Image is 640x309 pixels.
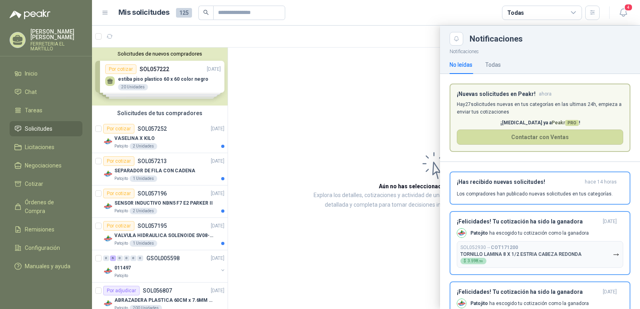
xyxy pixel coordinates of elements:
[25,161,62,170] span: Negociaciones
[25,106,42,115] span: Tareas
[457,241,623,268] button: SOL052930→COT171200TORNILLO LAMINA 8 X 1/2 ESTRIA CABEZA REDONDA$3.598,56
[25,243,60,252] span: Configuración
[470,35,630,43] div: Notificaciones
[603,289,617,295] span: [DATE]
[25,143,54,152] span: Licitaciones
[460,245,518,251] p: SOL052930 →
[450,32,463,46] button: Close
[25,179,43,188] span: Cotizar
[616,6,630,20] button: 4
[450,171,630,205] button: ¡Has recibido nuevas solicitudes!hace 14 horas Los compradores han publicado nuevas solicitudes e...
[10,222,82,237] a: Remisiones
[25,124,52,133] span: Solicitudes
[470,230,488,236] b: Patojito
[25,262,70,271] span: Manuales y ayuda
[10,259,82,274] a: Manuales y ayuda
[118,7,170,18] h1: Mis solicitudes
[585,179,617,185] span: hace 14 horas
[457,179,582,185] h3: ¡Has recibido nuevas solicitudes!
[457,299,466,308] img: Company Logo
[25,198,75,215] span: Órdenes de Compra
[485,60,501,69] div: Todas
[25,88,37,96] span: Chat
[552,120,579,126] span: Peakr
[457,101,623,116] p: Hay 27 solicitudes nuevas en tus categorías en las ultimas 24h, empieza a enviar tus cotizaciones
[624,4,633,11] span: 4
[176,8,192,18] span: 125
[25,225,54,234] span: Remisiones
[10,140,82,155] a: Licitaciones
[460,258,486,264] div: $
[450,211,630,275] button: ¡Felicidades! Tu cotización ha sido la ganadora[DATE] Company LogoPatojito ha escogido tu cotizac...
[10,121,82,136] a: Solicitudes
[30,42,82,51] p: FERRETERIA EL MARTILLO
[491,245,518,250] b: COT171200
[25,69,38,78] span: Inicio
[539,91,552,98] span: ahora
[457,119,623,127] p: ¡[MEDICAL_DATA] ya a !
[457,91,536,98] h3: ¡Nuevas solicitudes en Peakr!
[10,158,82,173] a: Negociaciones
[457,190,613,197] p: Los compradores han publicado nuevas solicitudes en tus categorías.
[457,289,600,295] h3: ¡Felicidades! Tu cotización ha sido la ganadora
[468,259,483,263] span: 3.598
[470,230,589,237] p: ha escogido tu cotización como la ganadora
[10,103,82,118] a: Tareas
[203,10,209,15] span: search
[457,130,623,145] button: Contactar con Ventas
[460,251,582,257] p: TORNILLO LAMINA 8 X 1/2 ESTRIA CABEZA REDONDA
[10,240,82,255] a: Configuración
[30,29,82,40] p: [PERSON_NAME] [PERSON_NAME]
[470,301,488,306] b: Patojito
[478,259,483,263] span: ,56
[10,176,82,191] a: Cotizar
[457,229,466,237] img: Company Logo
[470,300,589,307] p: ha escogido tu cotización como la ganadora
[603,218,617,225] span: [DATE]
[507,8,524,17] div: Todas
[457,218,600,225] h3: ¡Felicidades! Tu cotización ha sido la ganadora
[10,195,82,219] a: Órdenes de Compra
[10,66,82,81] a: Inicio
[10,84,82,100] a: Chat
[10,10,50,19] img: Logo peakr
[565,120,579,126] span: PRO
[450,60,472,69] div: No leídas
[440,46,640,56] p: Notificaciones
